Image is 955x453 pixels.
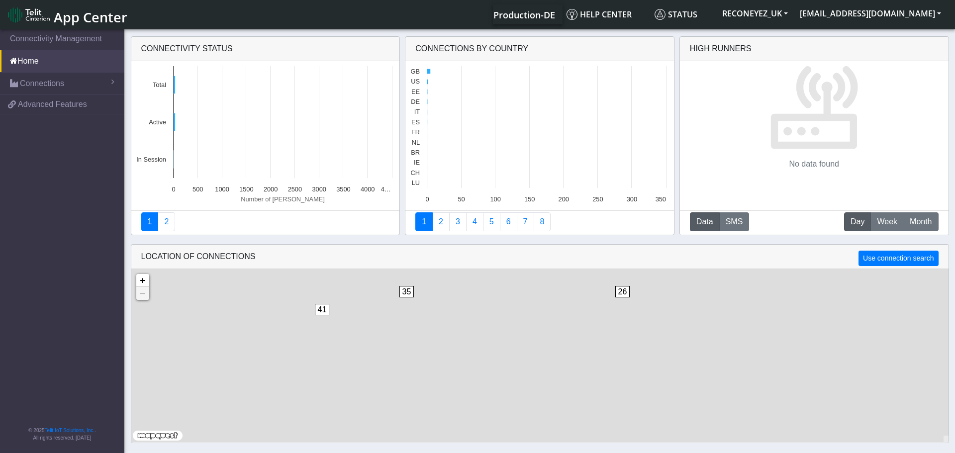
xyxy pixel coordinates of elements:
[20,78,64,90] span: Connections
[131,245,949,269] div: LOCATION OF CONNECTIONS
[466,212,483,231] a: Connections By Carrier
[655,9,666,20] img: status.svg
[559,195,569,203] text: 200
[655,9,697,20] span: Status
[411,169,420,177] text: CH
[158,212,175,231] a: Deployment status
[141,212,390,231] nav: Summary paging
[336,185,350,193] text: 3500
[412,179,420,186] text: LU
[490,195,501,203] text: 100
[690,43,752,55] div: High Runners
[405,37,674,61] div: Connections By Country
[18,98,87,110] span: Advanced Features
[215,185,229,193] text: 1000
[870,212,904,231] button: Week
[411,98,420,105] text: DE
[8,7,50,23] img: logo-telit-cinterion-gw-new.png
[458,195,465,203] text: 50
[426,195,429,203] text: 0
[493,9,555,21] span: Production-DE
[45,428,95,433] a: Telit IoT Solutions, Inc.
[54,8,127,26] span: App Center
[411,128,420,136] text: FR
[534,212,551,231] a: Not Connected for 30 days
[149,118,166,126] text: Active
[789,158,839,170] p: No data found
[136,287,149,300] a: Zoom out
[567,9,577,20] img: knowledge.svg
[172,185,175,193] text: 0
[241,195,325,203] text: Number of [PERSON_NAME]
[8,4,126,25] a: App Center
[656,195,666,203] text: 350
[136,156,166,163] text: In Session
[592,195,603,203] text: 250
[859,251,938,266] button: Use connection search
[412,139,420,146] text: NL
[432,212,450,231] a: Carrier
[136,274,149,287] a: Zoom in
[567,9,632,20] span: Help center
[287,185,301,193] text: 2500
[651,4,716,24] a: Status
[152,81,166,89] text: Total
[414,108,420,115] text: IT
[381,185,390,193] text: 4…
[399,286,414,297] span: 35
[411,118,420,126] text: ES
[411,68,420,75] text: GB
[415,212,664,231] nav: Summary paging
[411,149,420,156] text: BR
[449,212,467,231] a: Usage per Country
[524,195,535,203] text: 150
[517,212,534,231] a: Zero Session
[877,216,897,228] span: Week
[615,286,630,297] span: 26
[239,185,253,193] text: 1500
[415,212,433,231] a: Connections By Country
[192,185,203,193] text: 500
[483,212,500,231] a: Usage by Carrier
[312,185,326,193] text: 3000
[414,159,420,166] text: IE
[500,212,517,231] a: 14 Days Trend
[131,37,400,61] div: Connectivity status
[690,212,720,231] button: Data
[563,4,651,24] a: Help center
[627,195,637,203] text: 300
[769,61,859,150] img: No data found
[910,216,932,228] span: Month
[851,216,864,228] span: Day
[411,78,420,85] text: US
[844,212,871,231] button: Day
[411,88,420,95] text: EE
[719,212,750,231] button: SMS
[903,212,938,231] button: Month
[493,4,555,24] a: Your current platform instance
[141,212,159,231] a: Connectivity status
[794,4,947,22] button: [EMAIL_ADDRESS][DOMAIN_NAME]
[263,185,277,193] text: 2000
[716,4,794,22] button: RECONEYEZ_UK
[360,185,374,193] text: 4000
[315,304,330,315] span: 41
